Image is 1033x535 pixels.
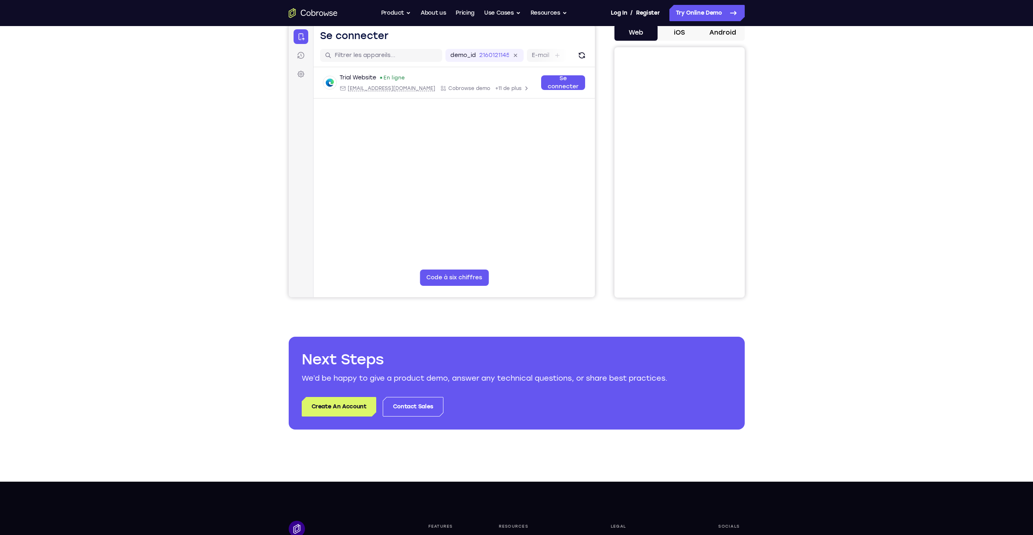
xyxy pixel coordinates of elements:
button: iOS [658,24,701,41]
a: Contact Sales [383,397,443,417]
button: Use Cases [484,5,521,21]
a: Pricing [456,5,474,21]
button: Web [614,24,658,41]
span: / [630,8,633,18]
div: Resources [496,521,576,532]
button: Product [381,5,411,21]
a: Log In [611,5,627,21]
button: Android [701,24,745,41]
a: Create An Account [302,397,376,417]
a: About us [421,5,446,21]
a: Try Online Demo [669,5,745,21]
div: Socials [715,521,744,532]
iframe: Agent [289,24,595,297]
a: Register [636,5,660,21]
button: Resources [531,5,567,21]
h2: Next Steps [302,350,732,369]
p: We’d be happy to give a product demo, answer any technical questions, or share best practices. [302,373,732,384]
div: Features [425,521,464,532]
a: Go to the home page [289,8,338,18]
div: Legal [608,521,683,532]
